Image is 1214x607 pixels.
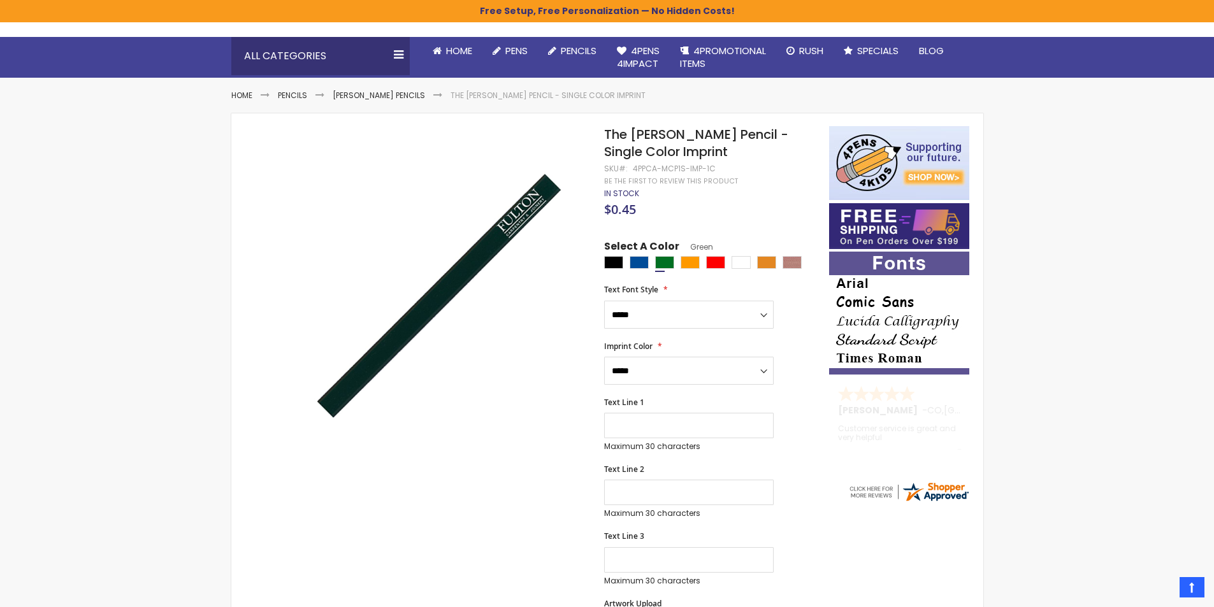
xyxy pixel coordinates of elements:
div: Black [604,256,623,269]
span: $0.45 [604,201,636,218]
a: Blog [909,37,954,65]
img: 4pens 4 kids [829,126,969,200]
a: 4PROMOTIONALITEMS [670,37,776,78]
span: Text Font Style [604,284,658,295]
a: Specials [834,37,909,65]
span: Text Line 3 [604,531,644,541]
img: font-personalization-examples [829,252,969,375]
div: 4PPCA-MCP1S-IMP-1C [633,164,716,174]
div: Dark Blue [630,256,649,269]
a: 4pens.com certificate URL [848,495,970,506]
span: Specials [857,44,899,57]
a: Rush [776,37,834,65]
strong: SKU [604,163,628,174]
div: White [732,256,751,269]
span: CO [927,404,942,417]
iframe: Google Customer Reviews [1109,573,1214,607]
img: Free shipping on orders over $199 [829,203,969,249]
p: Maximum 30 characters [604,441,774,452]
div: Customer service is great and very helpful [838,424,962,452]
span: [PERSON_NAME] [838,404,922,417]
a: [PERSON_NAME] Pencils [333,90,425,101]
span: 4PROMOTIONAL ITEMS [680,44,766,70]
div: Green [655,256,674,269]
span: Select A Color [604,239,679,257]
span: Green [679,241,713,252]
a: Home [231,90,252,101]
span: - , [922,404,1037,417]
a: Pencils [278,90,307,101]
span: Text Line 2 [604,464,644,475]
div: School Bus Yellow [757,256,776,269]
span: The [PERSON_NAME] Pencil - Single Color Imprint [604,125,788,161]
li: The [PERSON_NAME] Pencil - Single Color Imprint [451,90,646,101]
a: 4Pens4impact [607,37,670,78]
div: Red [706,256,725,269]
p: Maximum 30 characters [604,508,774,518]
div: Availability [604,189,639,199]
span: Blog [919,44,944,57]
span: Imprint Color [604,341,653,352]
img: 4pens.com widget logo [848,480,970,503]
div: Natural [783,256,802,269]
span: Pens [505,44,528,57]
span: [GEOGRAPHIC_DATA] [944,404,1037,417]
span: Home [446,44,472,57]
span: 4Pens 4impact [617,44,660,70]
div: All Categories [231,37,410,75]
span: Text Line 1 [604,397,644,408]
img: 4p-the-carpenter-pencil-green_1.jpg [296,145,588,436]
a: Pens [482,37,538,65]
span: In stock [604,188,639,199]
a: Be the first to review this product [604,176,738,186]
div: Orange [681,256,700,269]
a: Home [423,37,482,65]
a: Pencils [538,37,607,65]
span: Rush [799,44,823,57]
span: Pencils [561,44,596,57]
p: Maximum 30 characters [604,576,774,586]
